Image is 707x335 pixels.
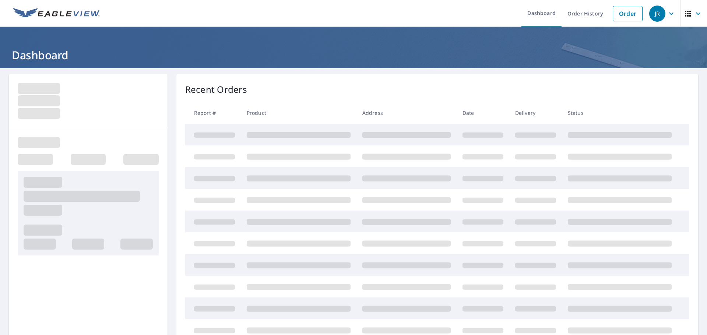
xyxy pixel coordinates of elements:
[241,102,356,124] th: Product
[649,6,665,22] div: JR
[509,102,562,124] th: Delivery
[457,102,509,124] th: Date
[562,102,678,124] th: Status
[185,102,241,124] th: Report #
[185,83,247,96] p: Recent Orders
[13,8,100,19] img: EV Logo
[613,6,643,21] a: Order
[356,102,457,124] th: Address
[9,47,698,63] h1: Dashboard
